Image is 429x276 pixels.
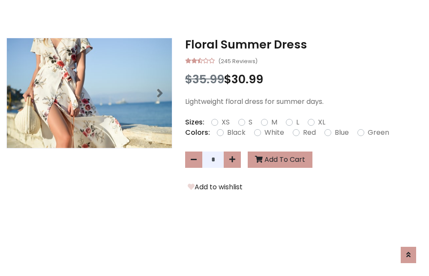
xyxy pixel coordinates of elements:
[368,127,389,138] label: Green
[185,127,210,138] p: Colors:
[185,73,423,86] h3: $
[318,117,325,127] label: XL
[218,55,258,66] small: (245 Reviews)
[222,117,230,127] label: XS
[231,71,263,87] span: 30.99
[271,117,277,127] label: M
[185,182,245,193] button: Add to wishlist
[7,38,172,148] img: Image
[249,117,252,127] label: S
[227,127,246,138] label: Black
[296,117,299,127] label: L
[185,117,204,127] p: Sizes:
[185,71,224,87] span: $35.99
[248,152,312,168] button: Add To Cart
[303,127,316,138] label: Red
[185,38,423,52] h3: Floral Summer Dress
[335,127,349,138] label: Blue
[185,97,423,107] p: Lightweight floral dress for summer days.
[264,127,284,138] label: White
